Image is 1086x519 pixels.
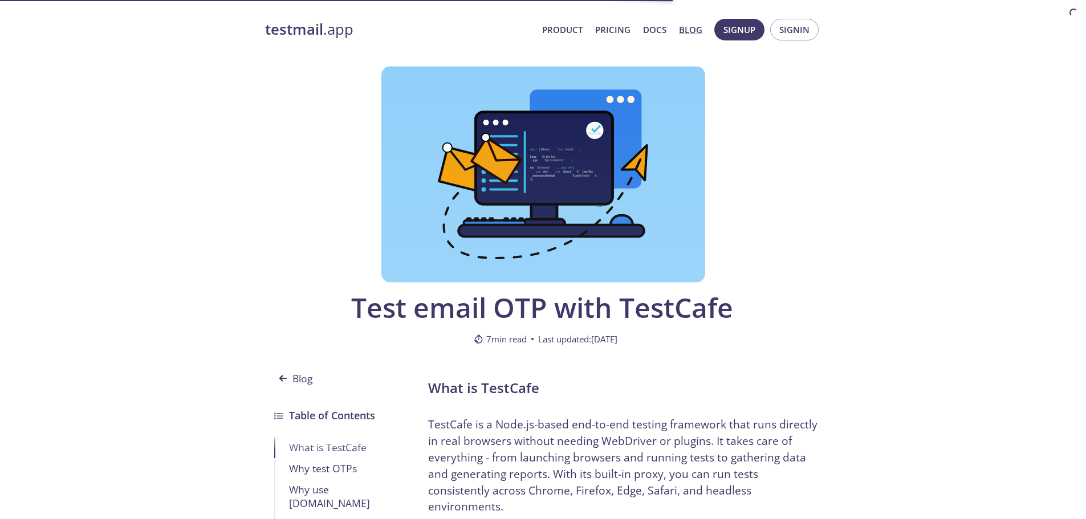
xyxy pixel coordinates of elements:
div: What is TestCafe [289,440,392,455]
a: Docs [643,22,666,37]
h2: What is TestCafe [428,378,821,398]
span: Test email OTP with TestCafe [347,292,737,323]
button: Signin [770,19,819,40]
a: Product [542,22,583,37]
button: Signup [714,19,764,40]
span: Blog [274,367,320,389]
a: Blog [679,22,702,37]
a: Pricing [595,22,631,37]
h3: Table of Contents [289,407,375,423]
div: Why test OTPs [289,461,392,476]
p: TestCafe is a Node.js-based end-to-end testing framework that runs directly in real browsers with... [428,416,821,515]
span: 7 min read [474,332,527,346]
span: Signup [723,22,755,37]
div: Why use [DOMAIN_NAME] [289,483,392,510]
a: Blog [274,352,392,394]
span: Last updated: [DATE] [538,332,617,346]
strong: testmail [265,19,323,39]
span: Signin [779,22,810,37]
a: testmail.app [265,20,533,39]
